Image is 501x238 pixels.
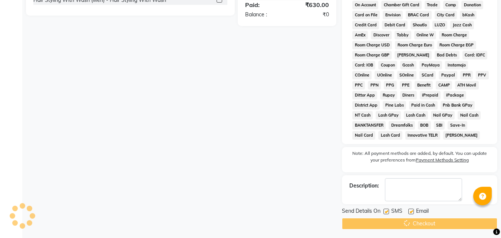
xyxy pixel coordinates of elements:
span: Bad Debts [435,51,459,59]
span: On Account [352,1,378,9]
span: Send Details On [342,207,380,216]
span: PPC [352,81,365,89]
span: PPR [460,71,473,79]
span: BOB [418,121,431,130]
span: Paypal [439,71,457,79]
span: iPackage [444,91,466,100]
span: Nail GPay [431,111,455,120]
span: LUZO [432,21,448,29]
span: Card: IDFC [462,51,488,59]
span: Nail Cash [458,111,481,120]
span: Room Charge USD [352,41,392,49]
span: Online W [414,31,436,39]
span: Nail Card [352,131,375,140]
label: Note: All payment methods are added, by default. You can update your preferences from [349,150,490,166]
span: Innovative TELR [405,131,440,140]
span: Dittor App [352,91,377,100]
span: Chamber Gift Card [381,1,422,9]
span: Pine Labs [383,101,406,110]
span: Comp [443,1,459,9]
span: UOnline [375,71,394,79]
div: Balance : [240,11,287,19]
span: PayMaya [419,61,442,69]
span: Diners [400,91,417,100]
span: Card on File [352,11,380,19]
span: Email [416,207,429,216]
span: PPE [400,81,412,89]
span: Pnb Bank GPay [441,101,475,110]
span: Rupay [380,91,397,100]
span: iPrepaid [420,91,441,100]
div: ₹0 [287,11,334,19]
span: Trade [425,1,440,9]
span: Room Charge EGP [437,41,476,49]
span: [PERSON_NAME] [443,131,480,140]
span: Lash Cash [404,111,428,120]
div: Paid: [240,0,287,9]
span: Room Charge GBP [352,51,392,59]
span: Discover [371,31,392,39]
span: City Card [435,11,457,19]
span: Dreamfolks [389,121,415,130]
span: PPV [476,71,489,79]
span: Credit Card [352,21,379,29]
span: Shoutlo [411,21,429,29]
span: Benefit [415,81,433,89]
span: Debit Card [382,21,408,29]
span: District App [352,101,380,110]
span: COnline [352,71,372,79]
span: CAMP [436,81,452,89]
span: Save-In [448,121,467,130]
span: [PERSON_NAME] [395,51,432,59]
span: BANKTANSFER [352,121,386,130]
span: bKash [460,11,477,19]
span: ATH Movil [455,81,479,89]
span: PPN [368,81,381,89]
span: PPG [384,81,397,89]
span: Paid in Cash [409,101,438,110]
span: NT Cash [352,111,373,120]
span: Lash Card [378,131,402,140]
span: Donation [461,1,483,9]
span: Gcash [400,61,416,69]
label: Payment Methods Setting [416,157,469,163]
span: Card: IOB [352,61,375,69]
span: SOnline [397,71,416,79]
span: Envision [383,11,403,19]
span: SMS [391,207,402,216]
span: BRAC Card [406,11,432,19]
span: Room Charge Euro [395,41,434,49]
span: SBI [434,121,445,130]
span: Coupon [378,61,397,69]
span: Jazz Cash [450,21,474,29]
span: SCard [419,71,436,79]
span: Lash GPay [376,111,401,120]
span: Tabby [395,31,411,39]
span: Room Charge [439,31,469,39]
span: AmEx [352,31,368,39]
div: ₹630.00 [287,0,334,9]
span: Instamojo [445,61,468,69]
div: Description: [349,182,379,190]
